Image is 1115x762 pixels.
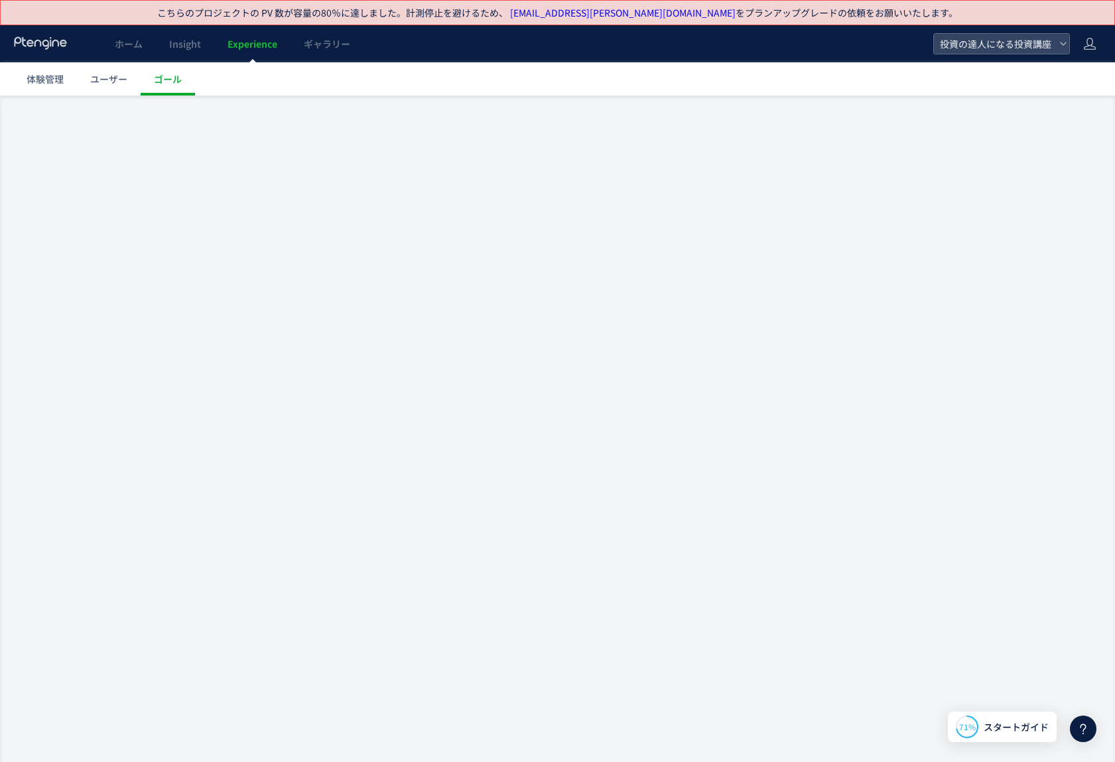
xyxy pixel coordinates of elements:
[984,720,1049,734] span: スタートガイド
[90,72,127,86] span: ユーザー
[115,37,143,50] span: ホーム
[154,72,182,86] span: ゴール
[510,6,736,19] a: [EMAIL_ADDRESS][PERSON_NAME][DOMAIN_NAME]
[508,6,958,19] span: をプランアップグレードの依頼をお願いいたします。
[228,37,277,50] span: Experience
[157,6,958,19] p: こちらのプロジェクトの PV 数が容量の80％に達しました。計測停止を避けるため、
[304,37,350,50] span: ギャラリー
[169,37,201,50] span: Insight
[27,72,64,86] span: 体験管理
[936,34,1054,54] span: 投資の達人になる投資講座
[959,721,976,732] span: 71%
